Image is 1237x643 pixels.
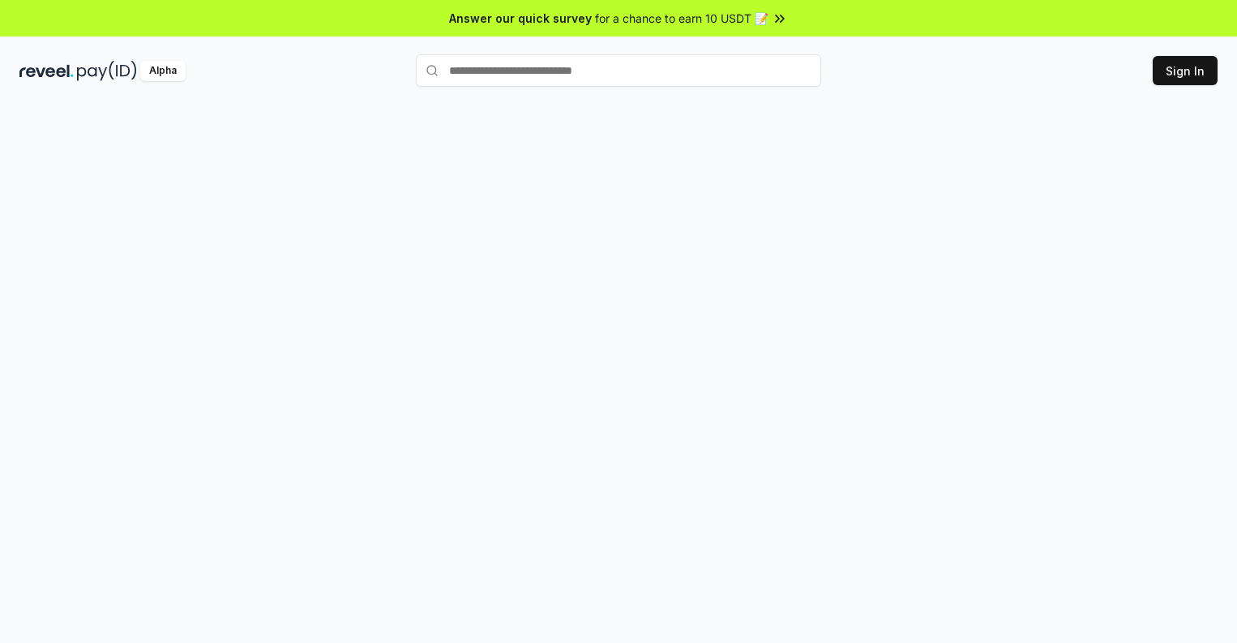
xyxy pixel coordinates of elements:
[19,61,74,81] img: reveel_dark
[140,61,186,81] div: Alpha
[77,61,137,81] img: pay_id
[449,10,592,27] span: Answer our quick survey
[1153,56,1218,85] button: Sign In
[595,10,768,27] span: for a chance to earn 10 USDT 📝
